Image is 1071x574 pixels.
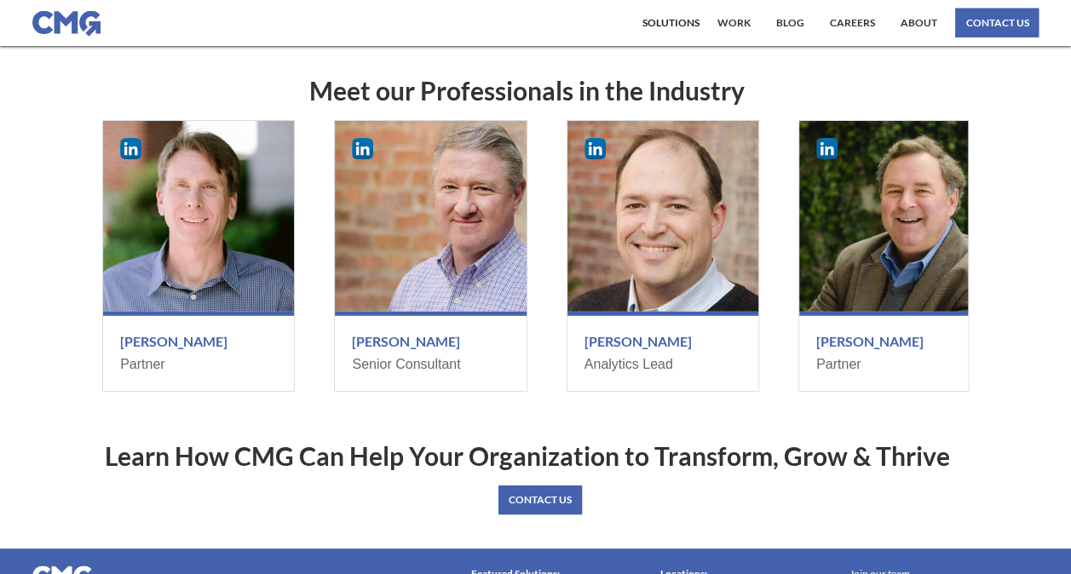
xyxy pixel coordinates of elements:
[352,333,509,350] h3: [PERSON_NAME]
[895,9,941,37] a: About
[120,333,277,350] h3: [PERSON_NAME]
[352,355,509,374] div: Senior Consultant
[825,9,878,37] a: Careers
[509,495,572,505] div: Contact us
[965,18,1028,28] div: Contact us
[642,18,700,28] div: Solutions
[816,333,951,350] h3: [PERSON_NAME]
[712,9,754,37] a: work
[584,355,741,374] div: Analytics Lead
[771,9,808,37] a: BLOG
[120,355,277,374] div: Partner
[816,355,951,374] div: Partner
[584,333,741,350] h3: [PERSON_NAME]
[105,426,967,468] h1: Learn How CMG Can Help Your Organization to Transform, Grow & Thrive
[309,60,762,103] h1: Meet our Professionals in the Industry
